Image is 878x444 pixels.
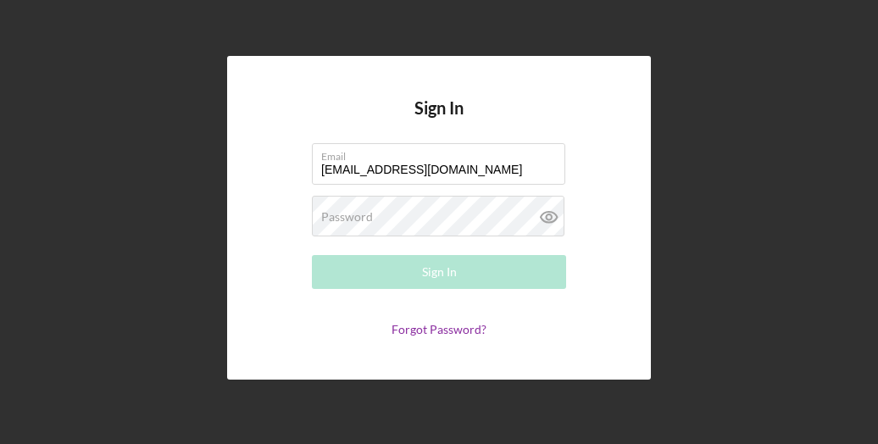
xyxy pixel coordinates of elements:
[414,98,464,143] h4: Sign In
[321,144,565,163] label: Email
[312,255,566,289] button: Sign In
[321,210,373,224] label: Password
[422,255,457,289] div: Sign In
[392,322,486,336] a: Forgot Password?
